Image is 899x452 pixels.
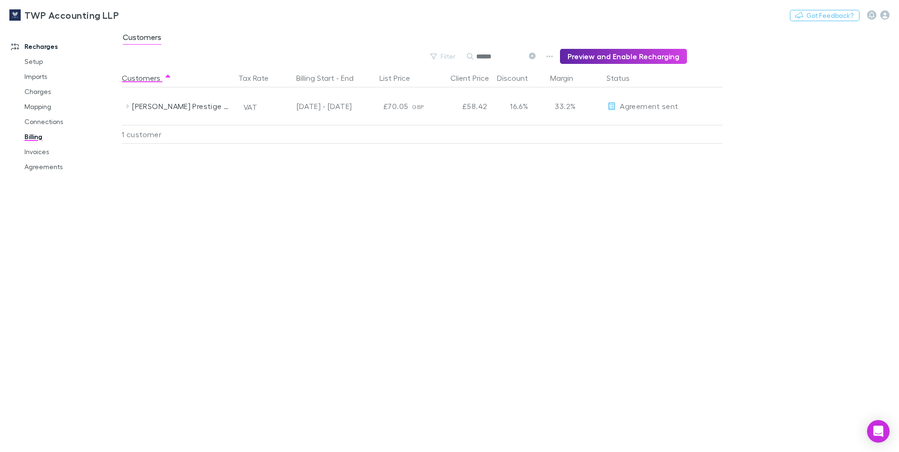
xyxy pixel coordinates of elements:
div: £70.05 [355,87,412,125]
button: Customers [122,69,172,87]
a: Connections [15,114,127,129]
button: Preview and Enable Recharging [560,49,687,64]
div: [PERSON_NAME] Prestige Properties LimitedVAT[DATE] - [DATE]£70.05GBP£58.4216.6%33.2%EditAgreement... [122,87,727,125]
span: Agreement sent [620,101,678,110]
button: Client Price [450,69,500,87]
a: Mapping [15,99,127,114]
button: Discount [497,69,539,87]
p: 33.2% [551,101,576,112]
a: Recharges [2,39,127,54]
button: Filter [426,51,461,62]
div: £58.42 [434,87,491,125]
a: Setup [15,54,127,69]
img: TWP Accounting LLP's Logo [9,9,21,21]
a: Agreements [15,159,127,174]
button: Status [607,69,641,87]
button: Got Feedback? [790,10,860,21]
button: List Price [379,69,421,87]
a: Imports [15,69,127,84]
span: Customers [123,32,161,45]
button: Billing Start - End [296,69,365,87]
a: Charges [15,84,127,99]
div: Open Intercom Messenger [867,420,890,443]
a: Billing [15,129,127,144]
div: 16.6% [491,87,547,125]
div: 1 customer [122,125,235,144]
div: [PERSON_NAME] Prestige Properties Limited [132,87,232,125]
a: Invoices [15,144,127,159]
button: Tax Rate [238,69,280,87]
button: Margin [550,69,584,87]
div: [DATE] - [DATE] [275,87,352,125]
a: TWP Accounting LLP [4,4,125,26]
button: VAT [239,100,261,115]
h3: TWP Accounting LLP [24,9,119,21]
span: GBP [412,103,424,110]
